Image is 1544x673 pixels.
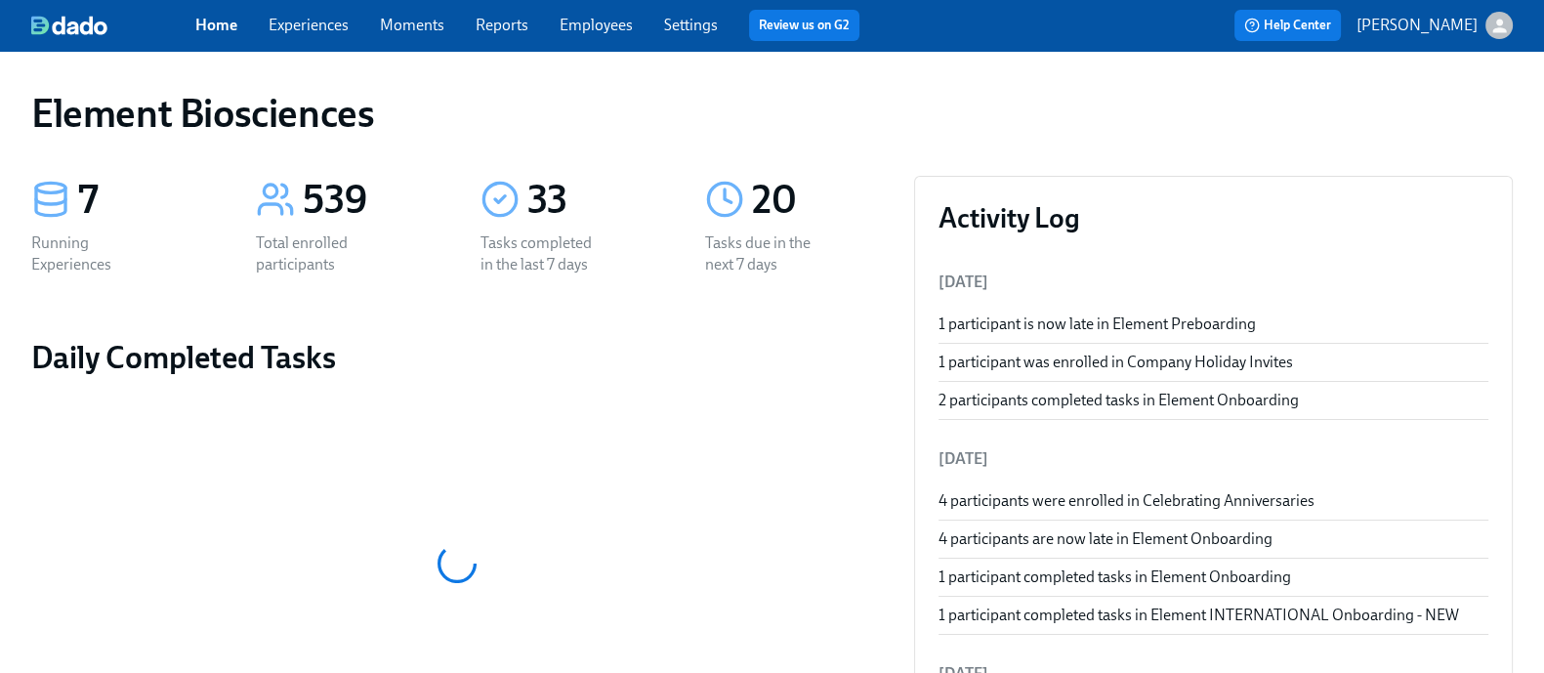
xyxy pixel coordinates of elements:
[1234,10,1341,41] button: Help Center
[939,352,1488,373] div: 1 participant was enrolled in Company Holiday Invites
[939,314,1488,335] div: 1 participant is now late in Element Preboarding
[78,176,209,225] div: 7
[1244,16,1331,35] span: Help Center
[664,16,718,34] a: Settings
[752,176,883,225] div: 20
[303,176,434,225] div: 539
[939,567,1488,588] div: 1 participant completed tasks in Element Onboarding
[195,16,237,34] a: Home
[939,490,1488,512] div: 4 participants were enrolled in Celebrating Anniversaries
[269,16,349,34] a: Experiences
[480,232,605,275] div: Tasks completed in the last 7 days
[31,338,883,377] h2: Daily Completed Tasks
[31,90,374,137] h1: Element Biosciences
[939,605,1488,626] div: 1 participant completed tasks in Element INTERNATIONAL Onboarding - NEW
[705,232,830,275] div: Tasks due in the next 7 days
[31,16,195,35] a: dado
[749,10,859,41] button: Review us on G2
[939,200,1488,235] h3: Activity Log
[560,16,633,34] a: Employees
[31,16,107,35] img: dado
[939,528,1488,550] div: 4 participants are now late in Element Onboarding
[939,436,1488,483] li: [DATE]
[1356,12,1513,39] button: [PERSON_NAME]
[939,273,988,291] span: [DATE]
[31,232,156,275] div: Running Experiences
[256,232,381,275] div: Total enrolled participants
[1356,15,1478,36] p: [PERSON_NAME]
[939,390,1488,411] div: 2 participants completed tasks in Element Onboarding
[759,16,850,35] a: Review us on G2
[380,16,444,34] a: Moments
[476,16,528,34] a: Reports
[527,176,658,225] div: 33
